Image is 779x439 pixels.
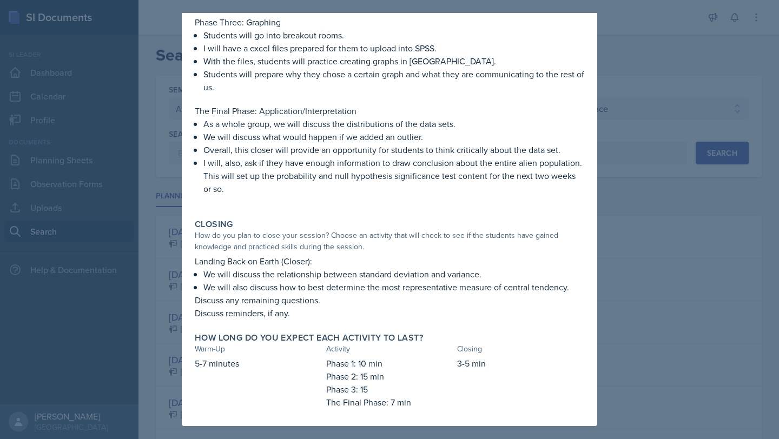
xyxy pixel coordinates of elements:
[457,357,584,370] p: 3-5 min
[203,130,584,143] p: We will discuss what would happen if we added an outlier.
[203,281,584,294] p: We will also discuss how to best determine the most representative measure of central tendency.
[195,255,584,268] p: Landing Back on Earth (Closer):
[195,343,322,355] div: Warm-Up
[326,383,453,396] p: Phase 3: 15
[326,396,453,409] p: The Final Phase: 7 min
[326,343,453,355] div: Activity
[203,42,584,55] p: I will have a excel files prepared for them to upload into SPSS.
[203,68,584,94] p: Students will prepare why they chose a certain graph and what they are communicating to the rest ...
[195,332,423,343] label: How long do you expect each activity to last?
[195,230,584,252] div: How do you plan to close your session? Choose an activity that will check to see if the students ...
[203,29,584,42] p: Students will go into breakout rooms.
[203,55,584,68] p: With the files, students will practice creating graphs in [GEOGRAPHIC_DATA].
[457,343,584,355] div: Closing
[195,219,233,230] label: Closing
[203,268,584,281] p: We will discuss the relationship between standard deviation and variance.
[326,370,453,383] p: Phase 2: 15 min
[195,104,584,117] p: The Final Phase: Application/Interpretation
[195,307,584,320] p: Discuss reminders, if any.
[195,294,584,307] p: Discuss any remaining questions.
[326,357,453,370] p: Phase 1: 10 min
[203,117,584,130] p: As a whole group, we will discuss the distributions of the data sets.
[203,143,584,156] p: Overall, this closer will provide an opportunity for students to think critically about the data ...
[203,156,584,195] p: I will, also, ask if they have enough information to draw conclusion about the entire alien popul...
[195,16,584,29] p: Phase Three: Graphing
[195,357,322,370] p: 5-7 minutes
